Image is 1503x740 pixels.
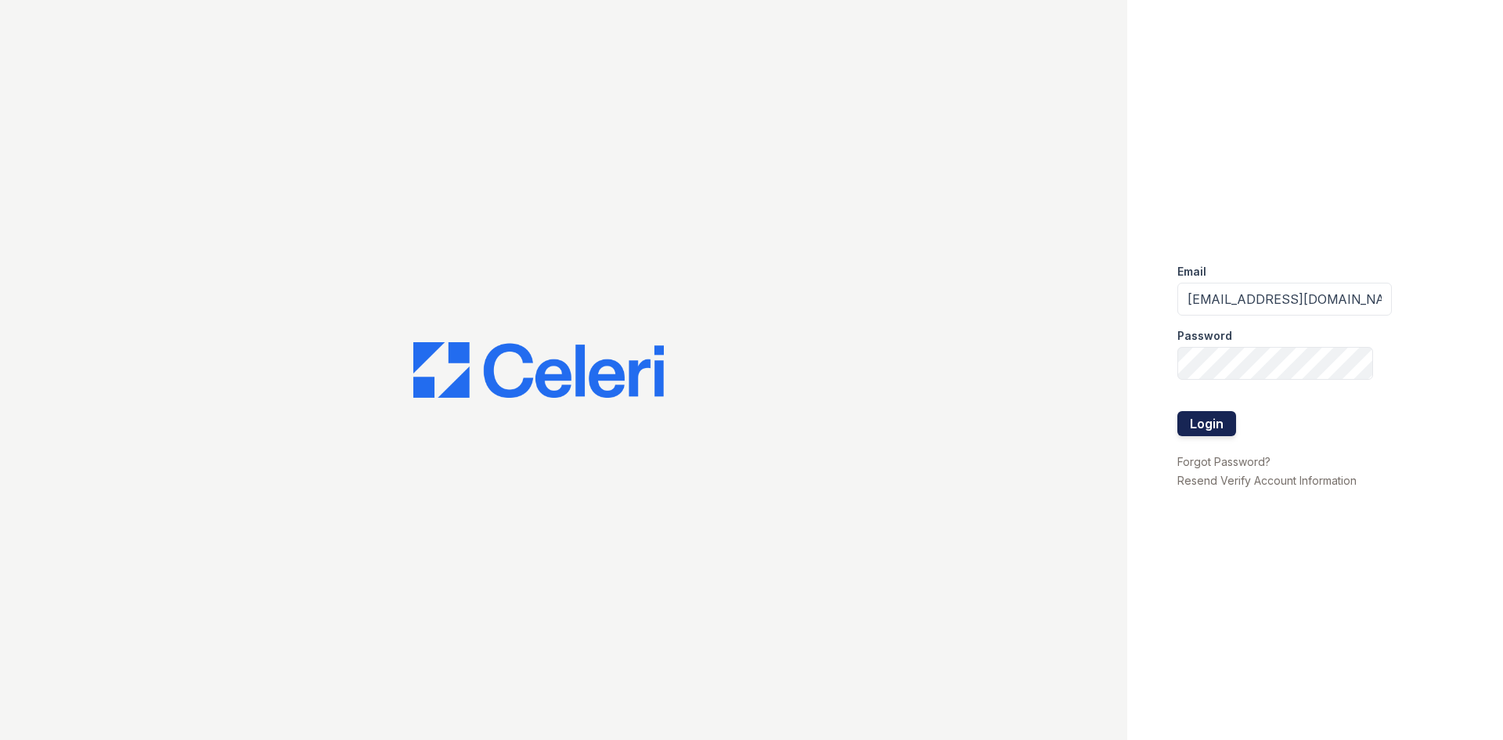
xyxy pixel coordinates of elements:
[413,342,664,399] img: CE_Logo_Blue-a8612792a0a2168367f1c8372b55b34899dd931a85d93a1a3d3e32e68fde9ad4.png
[1177,455,1271,468] a: Forgot Password?
[1177,474,1357,487] a: Resend Verify Account Information
[1177,411,1236,436] button: Login
[1177,328,1232,344] label: Password
[1177,264,1206,280] label: Email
